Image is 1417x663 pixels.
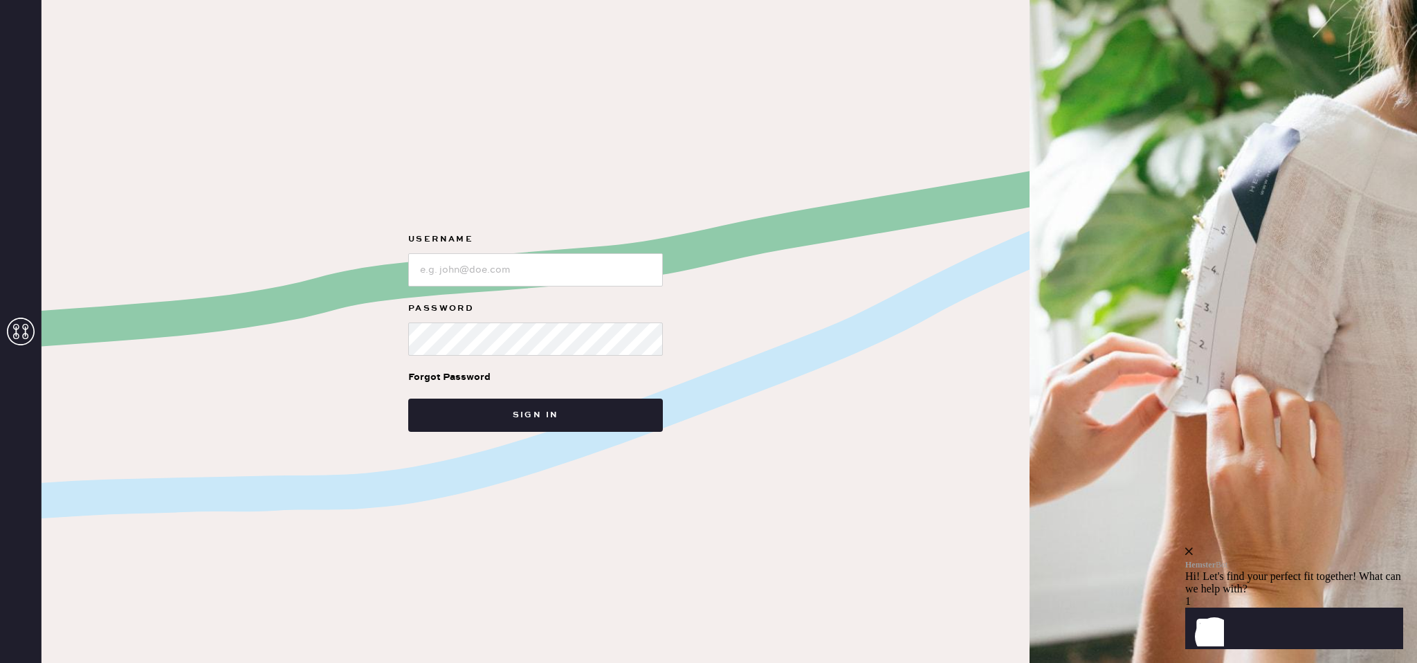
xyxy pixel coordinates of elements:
[408,231,663,248] label: Username
[1185,471,1414,660] iframe: Front Chat
[408,399,663,432] button: Sign in
[408,356,491,399] a: Forgot Password
[408,253,663,287] input: e.g. john@doe.com
[408,370,491,385] div: Forgot Password
[408,300,663,317] label: Password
